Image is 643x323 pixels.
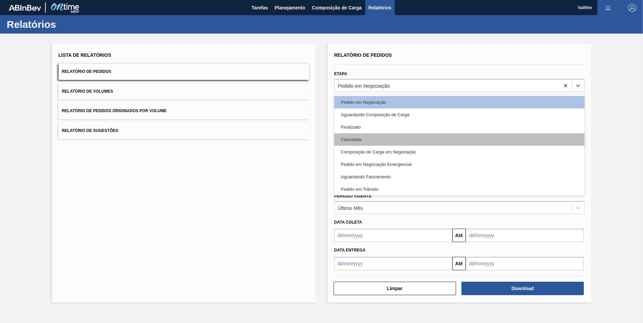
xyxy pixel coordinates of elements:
[62,69,111,74] span: Relatório de Pedidos
[334,121,585,133] div: Finalizado
[7,20,126,28] h1: Relatórios
[597,3,619,12] button: Notificações
[334,108,585,121] div: Aguardando Composição de Carga
[334,248,366,252] span: Data entrega
[252,4,268,12] span: Tarefas
[369,4,391,12] span: Relatórios
[59,103,309,119] button: Relatório de Pedidos Originados por Volume
[59,123,309,139] button: Relatório de Sugestões
[452,257,466,270] button: Até
[466,257,584,270] input: dd/mm/yyyy
[334,229,452,242] input: dd/mm/yyyy
[334,171,585,183] div: Aguardando Faturamento
[334,194,372,198] label: Período Vigente
[62,108,167,113] span: Relatório de Pedidos Originados por Volume
[334,96,585,108] div: Pedido em Negociação
[59,63,309,80] button: Relatório de Pedidos
[334,72,347,76] label: Etapa
[334,133,585,146] div: Cancelado
[334,146,585,158] div: Composição de Carga em Negociação
[334,52,392,58] span: Relatório de Pedidos
[9,5,41,11] img: TNhmsLtSVTkK8tSr43FrP2fwEKptu5GPRR3wAAAABJRU5ErkJggg==
[334,220,362,225] span: Data coleta
[59,83,309,100] button: Relatório de Volumes
[62,89,113,94] span: Relatório de Volumes
[461,282,584,295] button: Download
[334,282,456,295] button: Limpar
[334,158,585,171] div: Pedido em Negociação Emergencial
[338,83,390,88] div: Pedido em Negociação
[62,128,118,133] span: Relatório de Sugestões
[334,257,452,270] input: dd/mm/yyyy
[466,229,584,242] input: dd/mm/yyyy
[452,229,466,242] button: Até
[275,4,305,12] span: Planejamento
[628,4,636,12] img: Logout
[59,52,111,58] span: Lista de Relatórios
[334,183,585,195] div: Pedido em Trânsito
[312,4,362,12] span: Composição de Carga
[338,205,363,211] div: Último Mês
